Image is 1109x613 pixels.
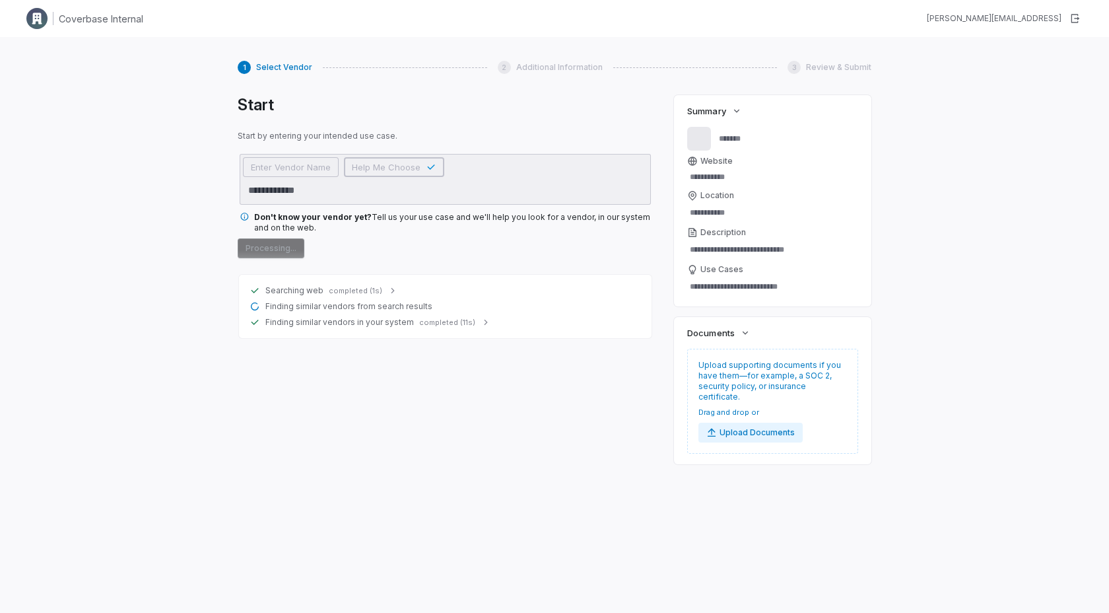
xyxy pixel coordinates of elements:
button: Summary [683,99,745,123]
input: Location [687,203,858,222]
span: Description [700,227,746,238]
button: Upload Documents [698,423,803,443]
span: Summary [687,105,725,117]
span: Searching web [265,285,323,296]
img: Clerk Logo [26,8,48,29]
span: Location [700,190,734,201]
textarea: Use Cases [687,277,858,296]
span: Additional Information [516,62,603,73]
div: 3 [788,61,801,74]
span: Select Vendor [256,62,312,73]
div: Upload supporting documents if you have them—for example, a SOC 2, security policy, or insurance ... [687,349,858,454]
span: Documents [687,327,734,339]
h1: Start [238,95,653,115]
span: Start by entering your intended use case. [238,131,653,141]
span: Don't know your vendor yet? [254,212,372,222]
span: Tell us your use case and we'll help you look for a vendor, in our system and on the web. [254,212,650,233]
input: Website [687,169,858,185]
span: completed (1s) [329,286,382,296]
span: Website [700,156,733,166]
div: 2 [498,61,511,74]
span: Use Cases [700,264,743,275]
span: completed (11s) [419,318,475,328]
div: [PERSON_NAME][EMAIL_ADDRESS] [927,13,1061,24]
span: Drag and drop or [698,408,803,417]
textarea: Description [687,240,858,259]
h1: Coverbase Internal [59,12,143,26]
span: Finding similar vendors in your system [265,317,414,328]
button: Documents [683,321,754,345]
div: 1 [238,61,251,74]
span: Review & Submit [806,62,871,73]
span: Finding similar vendors from search results [265,301,432,312]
